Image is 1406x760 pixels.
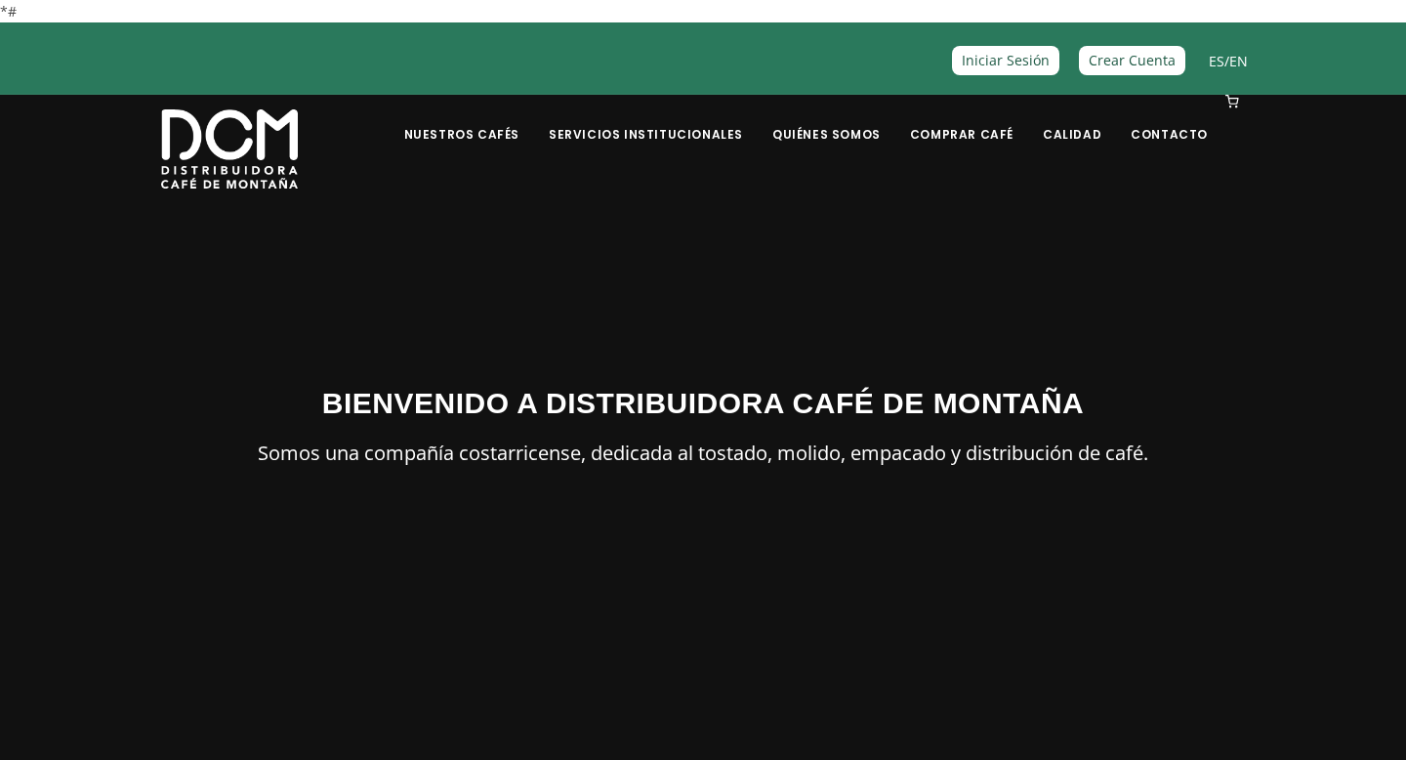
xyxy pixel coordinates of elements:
[1079,46,1185,74] a: Crear Cuenta
[1229,52,1248,70] a: EN
[537,97,755,143] a: Servicios Institucionales
[1119,97,1220,143] a: Contacto
[1031,97,1113,143] a: Calidad
[161,437,1245,470] p: Somos una compañía costarricense, dedicada al tostado, molido, empacado y distribución de café.
[393,97,531,143] a: Nuestros Cafés
[1209,50,1248,72] span: /
[161,381,1245,425] h3: BIENVENIDO A DISTRIBUIDORA CAFÉ DE MONTAÑA
[761,97,892,143] a: Quiénes Somos
[1209,52,1224,70] a: ES
[898,97,1025,143] a: Comprar Café
[952,46,1059,74] a: Iniciar Sesión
